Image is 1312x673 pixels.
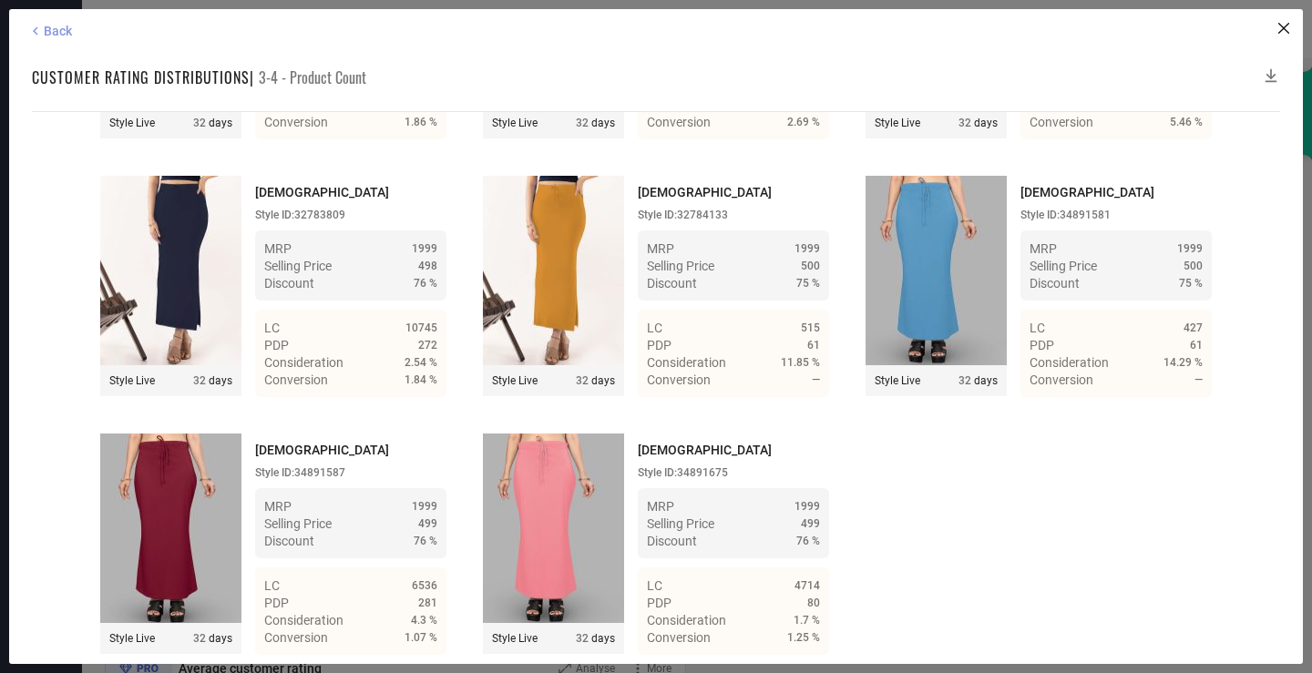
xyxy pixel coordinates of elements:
span: 6536 [412,579,437,592]
span: days [193,632,232,645]
span: days [958,374,998,387]
span: 2.69 % [787,116,820,128]
span: 76 % [414,535,437,547]
span: Style Live [492,374,538,387]
span: — [812,373,820,386]
span: LC [647,578,662,593]
span: Style Live [492,632,538,645]
span: Consideration [1030,355,1109,370]
span: PDP [647,338,671,352]
span: 11.85 % [781,356,820,369]
span: PDP [647,596,671,610]
span: 500 [1184,260,1203,272]
span: Style Live [875,374,920,387]
span: 32 [193,632,206,645]
span: [DEMOGRAPHIC_DATA] [638,185,772,199]
span: Style Live [109,374,155,387]
span: 76 % [414,277,437,290]
span: 1.25 % [787,631,820,644]
span: MRP [647,241,674,256]
span: 32 [576,374,589,387]
span: MRP [647,499,674,514]
span: days [958,117,998,129]
span: [DEMOGRAPHIC_DATA] [1020,185,1154,199]
span: 32 [958,117,971,129]
span: 80 [807,597,820,609]
span: Selling Price [264,516,332,531]
div: Style ID: 34891587 [255,466,446,479]
span: Selling Price [264,259,332,273]
span: 1999 [412,500,437,513]
span: 75 % [796,277,820,290]
span: Conversion [264,372,328,387]
span: 1999 [794,242,820,255]
span: 14.29 % [1163,356,1203,369]
span: 1999 [1177,242,1203,255]
span: Style Live [492,117,538,129]
span: 4714 [794,579,820,592]
div: Style ID: 32783809 [255,209,446,221]
span: 4.3 % [411,614,437,627]
span: 498 [418,260,437,272]
span: 32 [193,374,206,387]
span: Discount [647,534,697,548]
span: 1999 [412,242,437,255]
span: Conversion [647,372,711,387]
span: Selling Price [647,516,714,531]
span: 427 [1184,321,1203,334]
span: Back [44,24,72,38]
span: 10745 [405,321,437,334]
span: 32 [576,632,589,645]
span: 1.7 % [794,614,820,627]
span: 76 % [796,535,820,547]
span: 1999 [794,500,820,513]
img: Style preview image [483,176,624,365]
span: [DEMOGRAPHIC_DATA] [255,185,389,199]
span: LC [264,578,280,593]
img: Style preview image [100,433,241,623]
span: 32 [193,117,206,129]
span: Conversion [647,115,711,129]
span: Consideration [264,613,343,627]
span: — [1194,373,1203,386]
div: Style ID: 34891581 [1020,209,1212,221]
span: PDP [1030,338,1054,352]
span: 32 [958,374,971,387]
h1: Customer rating distributions | [32,66,254,88]
span: MRP [1030,241,1057,256]
span: Consideration [647,613,726,627]
span: [DEMOGRAPHIC_DATA] [638,443,772,457]
div: Style ID: 32784133 [638,209,829,221]
span: days [193,117,232,129]
span: Selling Price [1030,259,1097,273]
span: MRP [264,499,292,514]
span: 3-4 - Product Count [259,66,366,88]
span: Style Live [875,117,920,129]
span: Discount [1030,276,1080,291]
span: 32 [576,117,589,129]
span: Discount [647,276,697,291]
span: 499 [418,517,437,530]
span: Discount [264,534,314,548]
span: PDP [264,596,289,610]
span: Style Live [109,117,155,129]
span: Selling Price [647,259,714,273]
span: 61 [807,339,820,352]
span: MRP [264,241,292,256]
span: LC [264,321,280,335]
img: Style preview image [866,176,1007,365]
span: Conversion [264,630,328,645]
span: 75 % [1179,277,1203,290]
span: Conversion [647,630,711,645]
span: 515 [801,321,820,334]
span: 1.86 % [405,116,437,128]
span: days [576,117,615,129]
span: 499 [801,517,820,530]
span: Conversion [1030,115,1093,129]
span: Style Live [109,632,155,645]
span: LC [647,321,662,335]
span: Consideration [647,355,726,370]
span: 1.07 % [405,631,437,644]
img: Style preview image [483,433,624,623]
span: Discount [264,276,314,291]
